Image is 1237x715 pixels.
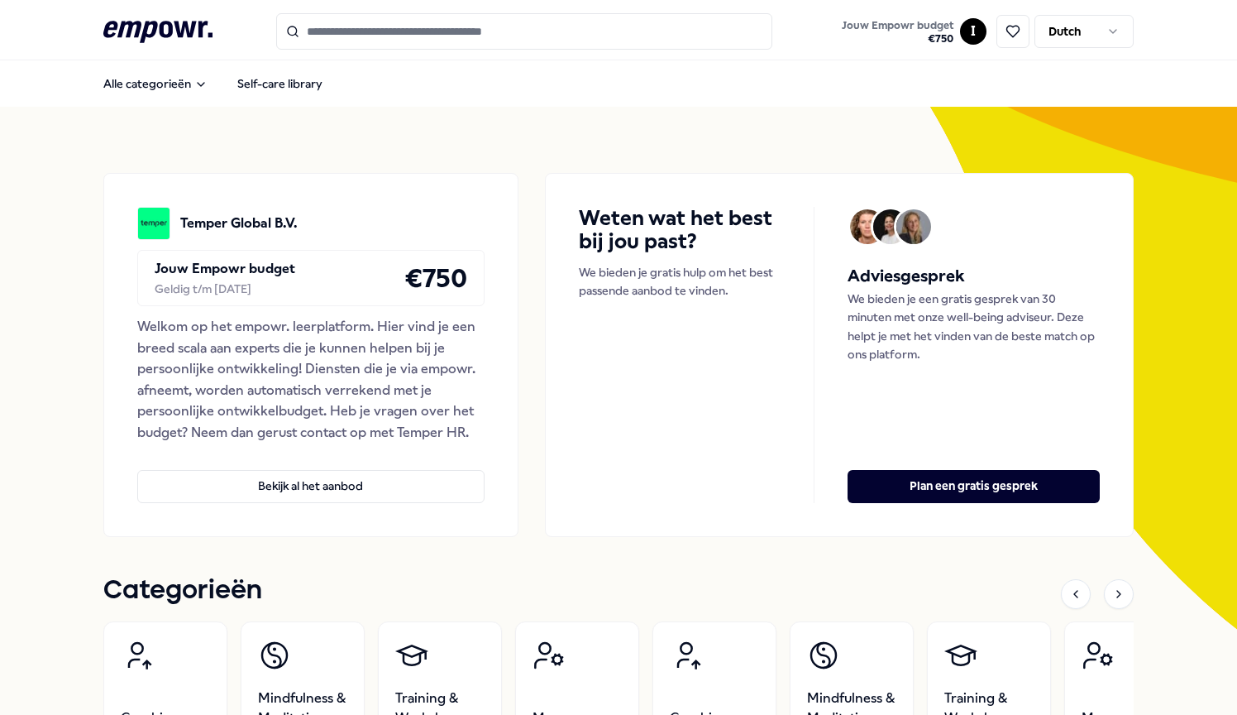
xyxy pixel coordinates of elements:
a: Bekijk al het aanbod [137,444,485,503]
button: I [960,18,986,45]
span: € 750 [842,32,953,46]
h4: € 750 [404,257,467,299]
h5: Adviesgesprek [848,263,1100,290]
p: Temper Global B.V. [180,213,298,234]
h4: Weten wat het best bij jou past? [579,207,781,253]
span: Jouw Empowr budget [842,19,953,32]
a: Jouw Empowr budget€750 [835,14,960,49]
div: Welkom op het empowr. leerplatform. Hier vind je een breed scala aan experts die je kunnen helpen... [137,316,485,444]
img: Temper Global B.V. [137,207,170,240]
nav: Main [90,67,336,100]
button: Bekijk al het aanbod [137,470,485,503]
img: Avatar [873,209,908,244]
h1: Categorieën [103,570,262,612]
p: Jouw Empowr budget [155,258,295,280]
img: Avatar [850,209,885,244]
p: We bieden je gratis hulp om het best passende aanbod te vinden. [579,263,781,300]
input: Search for products, categories or subcategories [276,13,772,50]
a: Self-care library [224,67,336,100]
button: Alle categorieën [90,67,221,100]
img: Avatar [896,209,931,244]
div: Geldig t/m [DATE] [155,280,295,298]
button: Jouw Empowr budget€750 [838,16,957,49]
p: We bieden je een gratis gesprek van 30 minuten met onze well-being adviseur. Deze helpt je met he... [848,290,1100,364]
button: Plan een gratis gesprek [848,470,1100,503]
